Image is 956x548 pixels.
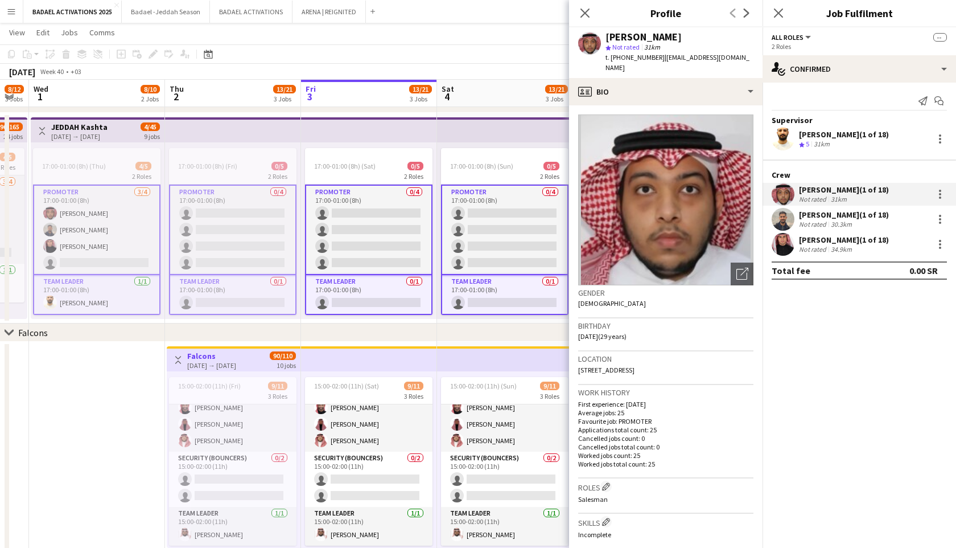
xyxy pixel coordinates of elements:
[543,162,559,170] span: 0/5
[9,66,35,77] div: [DATE]
[578,400,753,408] p: First experience: [DATE]
[122,1,210,23] button: Badael -Jeddah Season
[578,387,753,398] h3: Work history
[135,162,151,170] span: 4/5
[178,162,237,170] span: 17:00-01:00 (8h) (Fri)
[545,85,568,93] span: 13/21
[811,140,832,149] div: 31km
[178,382,241,390] span: 15:00-02:00 (11h) (Fri)
[578,417,753,426] p: Favourite job: PROMOTER
[270,351,296,360] span: 90/110
[799,245,829,253] div: Not rated
[578,495,608,504] span: Salesman
[578,408,753,417] p: Average jobs: 25
[540,392,559,400] span: 3 Roles
[61,27,78,38] span: Jobs
[772,42,947,51] div: 2 Roles
[540,172,559,181] span: 2 Roles
[578,366,634,374] span: [STREET_ADDRESS]
[33,185,160,275] app-card-role: PROMOTER3/417:00-01:00 (8h)[PERSON_NAME][PERSON_NAME][PERSON_NAME]
[32,25,54,40] a: Edit
[829,195,849,203] div: 31km
[605,53,665,62] span: t. [PHONE_NUMBER]
[85,25,119,40] a: Comms
[187,361,236,370] div: [DATE] → [DATE]
[799,210,889,220] div: [PERSON_NAME] (1 of 18)
[141,122,160,131] span: 4/45
[314,382,379,390] span: 15:00-02:00 (11h) (Sat)
[169,452,296,507] app-card-role: Security (Bouncers)0/215:00-02:00 (11h)
[268,172,287,181] span: 2 Roles
[578,443,753,451] p: Cancelled jobs total count: 0
[169,377,296,546] div: 15:00-02:00 (11h) (Fri)9/113 Roles[PERSON_NAME][PERSON_NAME][PERSON_NAME][PERSON_NAME][PERSON_NAM...
[441,148,568,315] app-job-card: 17:00-01:00 (8h) (Sun)0/52 RolesPROMOTER0/417:00-01:00 (8h) Team Leader0/117:00-01:00 (8h)
[304,90,316,103] span: 3
[605,53,749,72] span: | [EMAIL_ADDRESS][DOMAIN_NAME]
[292,1,366,23] button: ARENA | REIGNITED
[187,351,236,361] h3: Falcons
[578,451,753,460] p: Worked jobs count: 25
[772,265,810,276] div: Total fee
[305,148,432,315] app-job-card: 17:00-01:00 (8h) (Sat)0/52 RolesPROMOTER0/417:00-01:00 (8h) Team Leader0/117:00-01:00 (8h)
[5,85,24,93] span: 8/12
[141,95,159,103] div: 2 Jobs
[169,148,296,315] div: 17:00-01:00 (8h) (Fri)0/52 RolesPROMOTER0/417:00-01:00 (8h) Team Leader0/117:00-01:00 (8h)
[829,245,854,253] div: 34.9km
[441,275,568,315] app-card-role: Team Leader0/117:00-01:00 (8h)
[441,377,568,546] app-job-card: 15:00-02:00 (11h) (Sun)9/113 Roles[PERSON_NAME][PERSON_NAME][PERSON_NAME][PERSON_NAME][PERSON_NAM...
[829,220,854,228] div: 30.3km
[51,122,108,132] h3: JEDDAH Kashta
[441,452,568,507] app-card-role: Security (Bouncers)0/215:00-02:00 (11h)
[169,185,296,275] app-card-role: PROMOTER0/417:00-01:00 (8h)
[268,392,287,400] span: 3 Roles
[407,162,423,170] span: 0/5
[305,452,432,507] app-card-role: Security (Bouncers)0/215:00-02:00 (11h)
[578,481,753,493] h3: Roles
[612,43,640,51] span: Not rated
[410,95,431,103] div: 3 Jobs
[763,170,956,180] div: Crew
[578,530,753,539] p: Incomplete
[33,148,160,315] app-job-card: 17:00-01:00 (8h) (Thu)4/52 RolesPROMOTER3/417:00-01:00 (8h)[PERSON_NAME][PERSON_NAME][PERSON_NAME...
[442,84,454,94] span: Sat
[3,131,23,141] div: 24 jobs
[440,90,454,103] span: 4
[273,85,296,93] span: 13/21
[578,354,753,364] h3: Location
[731,263,753,285] div: Open photos pop-in
[141,85,160,93] span: 8/10
[763,6,956,21] h3: Job Fulfilment
[169,507,296,546] app-card-role: Team Leader1/115:00-02:00 (11h)[PERSON_NAME]
[799,195,829,203] div: Not rated
[404,382,423,390] span: 9/11
[569,78,763,105] div: Bio
[33,275,160,315] app-card-role: Team Leader1/117:00-01:00 (8h)[PERSON_NAME]
[5,25,30,40] a: View
[578,516,753,528] h3: Skills
[763,115,956,125] div: Supervisor
[51,132,108,141] div: [DATE] → [DATE]
[799,129,889,140] div: [PERSON_NAME] (1 of 18)
[578,332,627,341] span: [DATE] (29 years)
[305,507,432,546] app-card-role: Team Leader1/115:00-02:00 (11h)[PERSON_NAME]
[274,95,295,103] div: 3 Jobs
[168,90,184,103] span: 2
[441,507,568,546] app-card-role: Team Leader1/115:00-02:00 (11h)[PERSON_NAME]
[305,377,432,546] app-job-card: 15:00-02:00 (11h) (Sat)9/113 Roles[PERSON_NAME][PERSON_NAME][PERSON_NAME][PERSON_NAME][PERSON_NAM...
[546,95,567,103] div: 3 Jobs
[210,1,292,23] button: BADAEL ACTIVATIONS
[799,235,889,245] div: [PERSON_NAME] (1 of 18)
[799,185,889,195] div: [PERSON_NAME] (1 of 18)
[450,382,517,390] span: 15:00-02:00 (11h) (Sun)
[18,327,48,338] div: Falcons
[9,27,25,38] span: View
[772,33,803,42] span: All roles
[578,434,753,443] p: Cancelled jobs count: 0
[772,33,813,42] button: All roles
[34,84,48,94] span: Wed
[578,460,753,468] p: Worked jobs total count: 25
[578,288,753,298] h3: Gender
[578,321,753,331] h3: Birthday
